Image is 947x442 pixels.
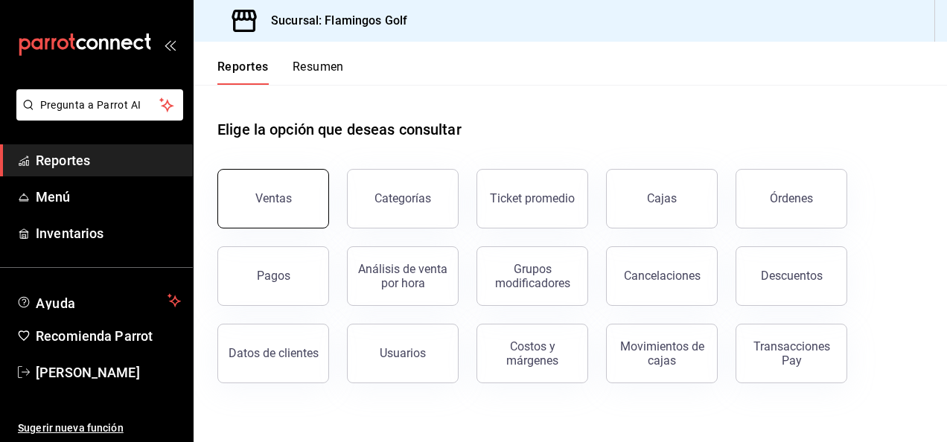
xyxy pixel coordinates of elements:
[293,60,344,85] button: Resumen
[357,262,449,290] div: Análisis de venta por hora
[16,89,183,121] button: Pregunta a Parrot AI
[374,191,431,205] div: Categorías
[476,246,588,306] button: Grupos modificadores
[217,246,329,306] button: Pagos
[761,269,823,283] div: Descuentos
[217,169,329,228] button: Ventas
[36,292,162,310] span: Ayuda
[380,346,426,360] div: Usuarios
[647,191,677,205] div: Cajas
[257,269,290,283] div: Pagos
[745,339,838,368] div: Transacciones Pay
[347,324,459,383] button: Usuarios
[347,246,459,306] button: Análisis de venta por hora
[164,39,176,51] button: open_drawer_menu
[217,60,269,85] button: Reportes
[10,108,183,124] a: Pregunta a Parrot AI
[217,118,462,141] h1: Elige la opción que deseas consultar
[36,150,181,170] span: Reportes
[259,12,407,30] h3: Sucursal: Flamingos Golf
[217,60,344,85] div: navigation tabs
[490,191,575,205] div: Ticket promedio
[347,169,459,228] button: Categorías
[736,169,847,228] button: Órdenes
[606,324,718,383] button: Movimientos de cajas
[624,269,701,283] div: Cancelaciones
[36,326,181,346] span: Recomienda Parrot
[486,339,578,368] div: Costos y márgenes
[255,191,292,205] div: Ventas
[229,346,319,360] div: Datos de clientes
[217,324,329,383] button: Datos de clientes
[616,339,708,368] div: Movimientos de cajas
[40,97,160,113] span: Pregunta a Parrot AI
[736,324,847,383] button: Transacciones Pay
[486,262,578,290] div: Grupos modificadores
[736,246,847,306] button: Descuentos
[36,362,181,382] span: [PERSON_NAME]
[476,324,588,383] button: Costos y márgenes
[606,169,718,228] button: Cajas
[770,191,813,205] div: Órdenes
[36,187,181,207] span: Menú
[476,169,588,228] button: Ticket promedio
[606,246,718,306] button: Cancelaciones
[18,420,181,436] span: Sugerir nueva función
[36,223,181,243] span: Inventarios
